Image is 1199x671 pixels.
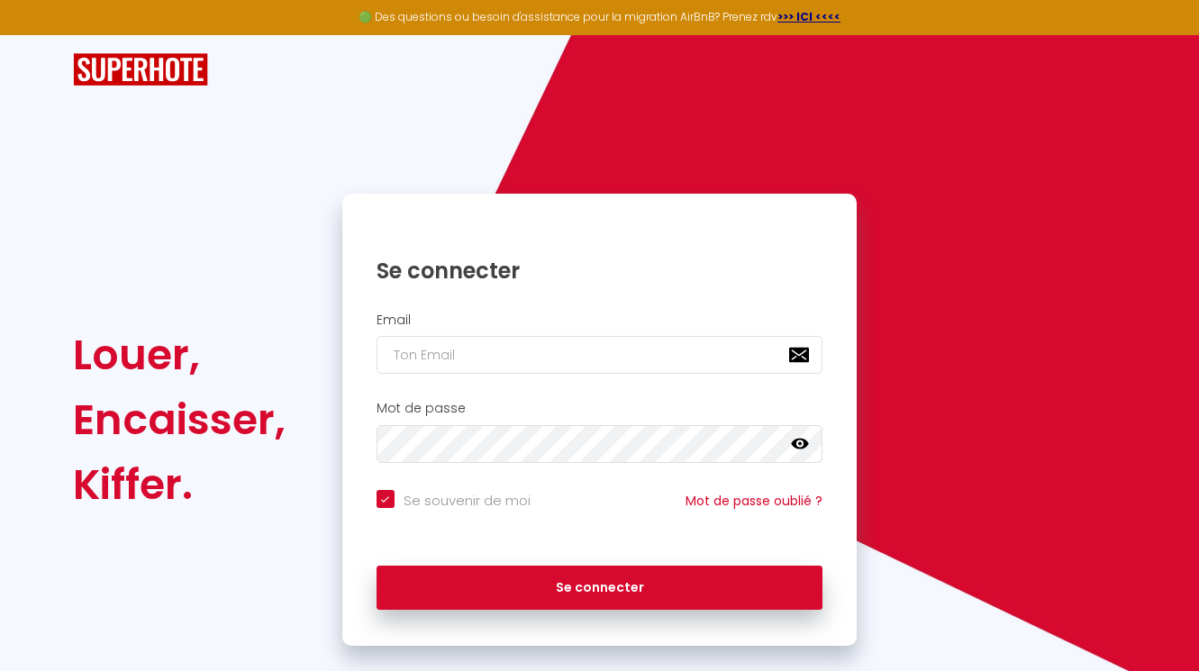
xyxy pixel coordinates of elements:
h2: Mot de passe [377,401,823,416]
img: SuperHote logo [73,53,208,86]
h2: Email [377,313,823,328]
input: Ton Email [377,336,823,374]
button: Se connecter [377,566,823,611]
a: >>> ICI <<<< [777,9,840,24]
h1: Se connecter [377,257,823,285]
a: Mot de passe oublié ? [686,492,822,510]
div: Kiffer. [73,452,286,517]
div: Louer, [73,322,286,387]
div: Encaisser, [73,387,286,452]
